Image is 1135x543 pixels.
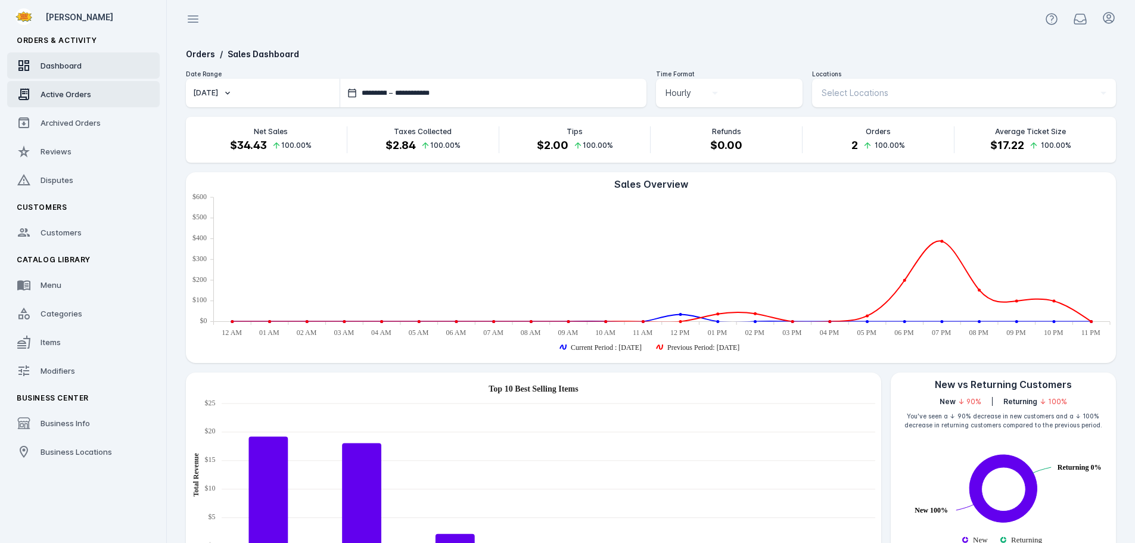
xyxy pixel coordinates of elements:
span: Archived Orders [41,118,101,128]
path: New: 100%. Fulfillment Type Stats [969,455,1037,522]
text: $400 [192,234,207,242]
ellipse: Mon Aug 25 2025 18:00:00 GMT-0500 (Central Daylight Time): 199.2, Previous Period: Aug 18 [904,280,906,281]
span: Business Info [41,418,90,428]
ellipse: Mon Aug 25 2025 15:00:00 GMT-0500 (Central Daylight Time): 0, Previous Period: Aug 18 [792,321,794,322]
div: | [991,396,994,407]
div: [DATE] [193,88,218,98]
ellipse: Mon Aug 25 2025 17:00:00 GMT-0500 (Central Daylight Time): 27.65, Previous Period: Aug 18 [866,315,868,317]
span: Dashboard [41,61,82,70]
text: 03 AM [334,328,354,337]
span: Hourly [666,86,691,100]
text: $600 [192,193,207,201]
a: Menu [7,272,160,298]
ellipse: Mon Aug 25 2025 14:00:00 GMT-0500 (Central Daylight Time): 38.18, Previous Period: Aug 18 [754,313,756,315]
ellipse: Mon Aug 25 2025 07:00:00 GMT-0500 (Central Daylight Time): 0, Previous Period: Aug 18 [493,321,495,322]
ellipse: Mon Aug 25 2025 13:00:00 GMT-0500 (Central Daylight Time): 36.5, Previous Period: Aug 18 [717,313,719,315]
ellipse: Mon Aug 25 2025 13:00:00 GMT-0500 (Central Daylight Time): 0, Current Period : Aug 25 [717,321,719,322]
ellipse: Mon Aug 25 2025 20:00:00 GMT-0500 (Central Daylight Time): 151.99, Previous Period: Aug 18 [978,289,980,291]
span: Customers [41,228,82,237]
ellipse: Mon Aug 25 2025 22:00:00 GMT-0500 (Central Daylight Time): 0, Current Period : Aug 25 [1053,321,1055,322]
text: $0 [200,317,207,325]
span: – [389,88,393,98]
text: 06 AM [446,328,466,337]
span: Disputes [41,175,73,185]
text: 02 PM [745,328,764,337]
text: $25 [205,399,216,407]
ellipse: Mon Aug 25 2025 16:00:00 GMT-0500 (Central Daylight Time): 0, Previous Period: Aug 18 [829,321,831,322]
g: Previous Period: Aug 18 series is showing, press enter to hide the Previous Period: Aug 18 series [657,343,739,352]
span: / [220,49,223,59]
ellipse: Mon Aug 25 2025 10:00:00 GMT-0500 (Central Daylight Time): 0, Previous Period: Aug 18 [605,321,607,322]
text: 02 AM [297,328,317,337]
a: Categories [7,300,160,327]
text: $10 [205,484,216,492]
text: New 100% [915,506,948,514]
span: ↓ 90% [958,396,981,407]
ellipse: Mon Aug 25 2025 17:00:00 GMT-0500 (Central Daylight Time): 0, Current Period : Aug 25 [866,321,868,322]
text: 06 PM [894,328,914,337]
text: Returning 0% [1057,463,1101,471]
span: Modifiers [41,366,75,376]
text: 05 PM [857,328,877,337]
div: Sales Overview [186,177,1116,191]
span: Menu [41,280,61,290]
div: Time Format [656,70,803,79]
text: Previous Period: [DATE] [667,343,739,352]
span: 100.00% [430,140,461,151]
a: Active Orders [7,81,160,107]
ellipse: Mon Aug 25 2025 14:00:00 GMT-0500 (Central Daylight Time): 0, Current Period : Aug 25 [754,321,756,322]
text: $5 [209,513,216,521]
ellipse: Mon Aug 25 2025 08:00:00 GMT-0500 (Central Daylight Time): 0, Previous Period: Aug 18 [530,321,532,322]
ellipse: Mon Aug 25 2025 00:00:00 GMT-0500 (Central Daylight Time): 0, Previous Period: Aug 18 [231,321,233,322]
ejs-chart: . Syncfusion interactive chart. [186,191,1116,363]
a: Customers [7,219,160,246]
ellipse: Mon Aug 25 2025 20:00:00 GMT-0500 (Central Daylight Time): 0, Current Period : Aug 25 [978,321,980,322]
text: $500 [192,213,207,221]
text: 09 AM [558,328,579,337]
p: Refunds [712,126,741,137]
span: Business Locations [41,447,112,457]
h4: 2 [851,137,858,153]
ellipse: Mon Aug 25 2025 03:00:00 GMT-0500 (Central Daylight Time): 0, Previous Period: Aug 18 [343,321,345,322]
a: Business Info [7,410,160,436]
p: Net Sales [254,126,288,137]
text: 03 PM [782,328,802,337]
ellipse: Mon Aug 25 2025 22:00:00 GMT-0500 (Central Daylight Time): 99.01, Previous Period: Aug 18 [1053,300,1055,302]
ellipse: Mon Aug 25 2025 21:00:00 GMT-0500 (Central Daylight Time): 0, Current Period : Aug 25 [1016,321,1018,322]
a: Modifiers [7,358,160,384]
span: Reviews [41,147,71,156]
p: Orders [866,126,891,137]
text: Total Revenue [192,452,200,497]
ellipse: Mon Aug 25 2025 02:00:00 GMT-0500 (Central Daylight Time): 0, Previous Period: Aug 18 [306,321,308,322]
text: 04 PM [820,328,839,337]
span: Business Center [17,393,89,402]
div: You've seen a ↓ 90% decrease in new customers and a ↓ 100% decrease in returning customers compar... [891,407,1116,435]
text: 09 PM [1006,328,1026,337]
text: 05 AM [409,328,429,337]
text: 11 PM [1081,328,1100,337]
a: Disputes [7,167,160,193]
text: $20 [205,427,216,435]
ellipse: Mon Aug 25 2025 09:00:00 GMT-0500 (Central Daylight Time): 0, Previous Period: Aug 18 [568,321,570,322]
span: Catalog Library [17,255,91,264]
text: 08 PM [969,328,989,337]
text: $200 [192,275,207,284]
ellipse: Mon Aug 25 2025 19:00:00 GMT-0500 (Central Daylight Time): 0, Current Period : Aug 25 [941,321,943,322]
span: ↓ 100% [1040,396,1067,407]
span: Categories [41,309,82,318]
text: 10 PM [1044,328,1064,337]
g: Current Period : Aug 25,Spline series with 24 data points [232,315,1092,323]
h4: $34.43 [230,137,267,153]
text: $15 [205,455,216,464]
text: $300 [192,255,207,263]
span: 100.00% [583,140,613,151]
text: $100 [192,296,207,304]
div: Locations [812,70,1116,79]
h4: $2.84 [385,137,416,153]
text: 07 PM [932,328,951,337]
ellipse: Mon Aug 25 2025 06:00:00 GMT-0500 (Central Daylight Time): 0, Previous Period: Aug 18 [455,321,457,322]
h4: $2.00 [537,137,568,153]
text: 04 AM [371,328,391,337]
div: [PERSON_NAME] [45,11,155,23]
h4: $17.22 [990,137,1024,153]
